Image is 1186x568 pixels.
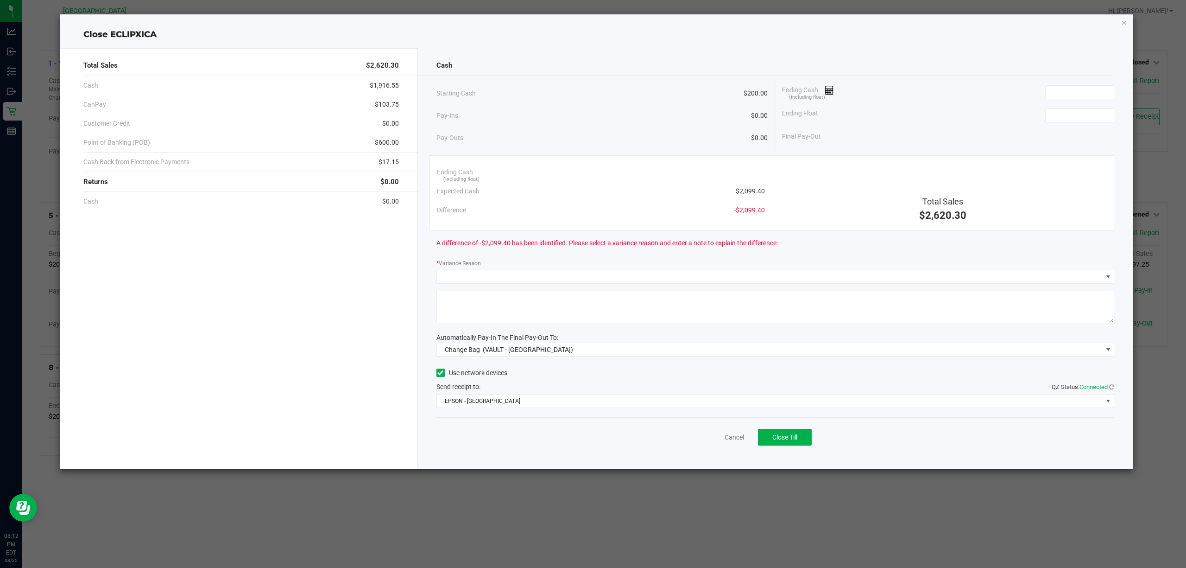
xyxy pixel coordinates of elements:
[744,89,768,98] span: $200.00
[751,133,768,143] span: $0.00
[436,89,476,98] span: Starting Cash
[9,494,37,522] iframe: Resource center
[445,346,480,353] span: Change Bag
[782,85,834,99] span: Ending Cash
[782,108,818,122] span: Ending Float
[736,186,765,196] span: $2,099.40
[772,434,797,441] span: Close Till
[437,186,479,196] span: Expected Cash
[375,100,399,109] span: $103.75
[83,119,130,128] span: Customer Credit
[83,138,150,147] span: Point of Banking (POB)
[483,346,573,353] span: (VAULT - [GEOGRAPHIC_DATA])
[436,368,507,378] label: Use network devices
[83,157,189,167] span: Cash Back from Electronic Payments
[436,111,458,121] span: Pay-Ins
[83,81,98,90] span: Cash
[1052,383,1114,390] span: QZ Status:
[725,433,744,442] a: Cancel
[375,138,399,147] span: $600.00
[436,259,481,268] label: Variance Reason
[437,167,473,177] span: Ending Cash
[436,334,558,341] span: Automatically Pay-In The Final Pay-Out To:
[437,205,466,215] span: Difference
[382,197,399,206] span: $0.00
[734,205,765,215] span: -$2,099.40
[377,157,399,167] span: -$17.15
[443,176,479,184] span: (including float)
[919,210,966,221] span: $2,620.30
[436,60,452,71] span: Cash
[922,197,963,206] span: Total Sales
[83,60,118,71] span: Total Sales
[83,197,98,206] span: Cash
[83,100,106,109] span: CanPay
[370,81,399,90] span: $1,916.55
[751,111,768,121] span: $0.00
[437,395,1103,408] span: EPSON - [GEOGRAPHIC_DATA]
[782,132,821,141] span: Final Pay-Out
[436,383,480,390] span: Send receipt to:
[366,60,399,71] span: $2,620.30
[382,119,399,128] span: $0.00
[60,28,1133,41] div: Close ECLIPXICA
[436,238,778,248] span: A difference of -$2,099.40 has been identified. Please select a variance reason and enter a note ...
[758,429,812,446] button: Close Till
[83,172,399,192] div: Returns
[436,133,463,143] span: Pay-Outs
[380,177,399,187] span: $0.00
[789,94,825,102] span: (including float)
[1079,383,1108,390] span: Connected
